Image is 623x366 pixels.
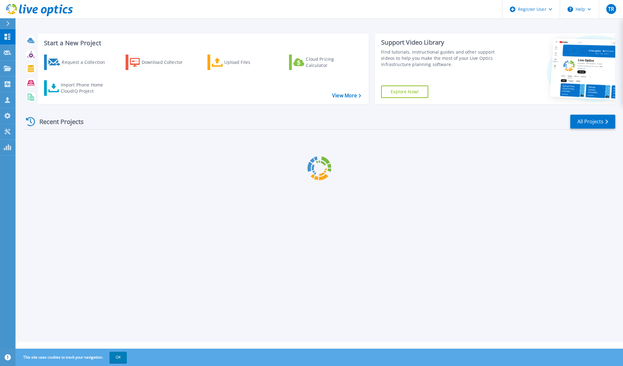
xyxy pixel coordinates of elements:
[381,49,504,68] div: Find tutorials, instructional guides and other support videos to help you make the most of your L...
[142,56,191,68] div: Download Collector
[381,86,428,98] a: Explore Now!
[289,55,358,70] a: Cloud Pricing Calculator
[126,55,195,70] a: Download Collector
[44,55,113,70] a: Request a Collection
[24,114,92,129] div: Recent Projects
[109,352,127,363] button: OK
[332,93,361,99] a: View More
[207,55,277,70] a: Upload Files
[61,82,109,94] div: Import Phone Home CloudIQ Project
[570,115,615,129] a: All Projects
[381,38,504,46] div: Support Video Library
[608,7,614,11] span: TR
[306,56,355,68] div: Cloud Pricing Calculator
[44,40,361,46] h3: Start a New Project
[17,352,127,363] span: This site uses cookies to track your navigation.
[224,56,274,68] div: Upload Files
[62,56,111,68] div: Request a Collection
